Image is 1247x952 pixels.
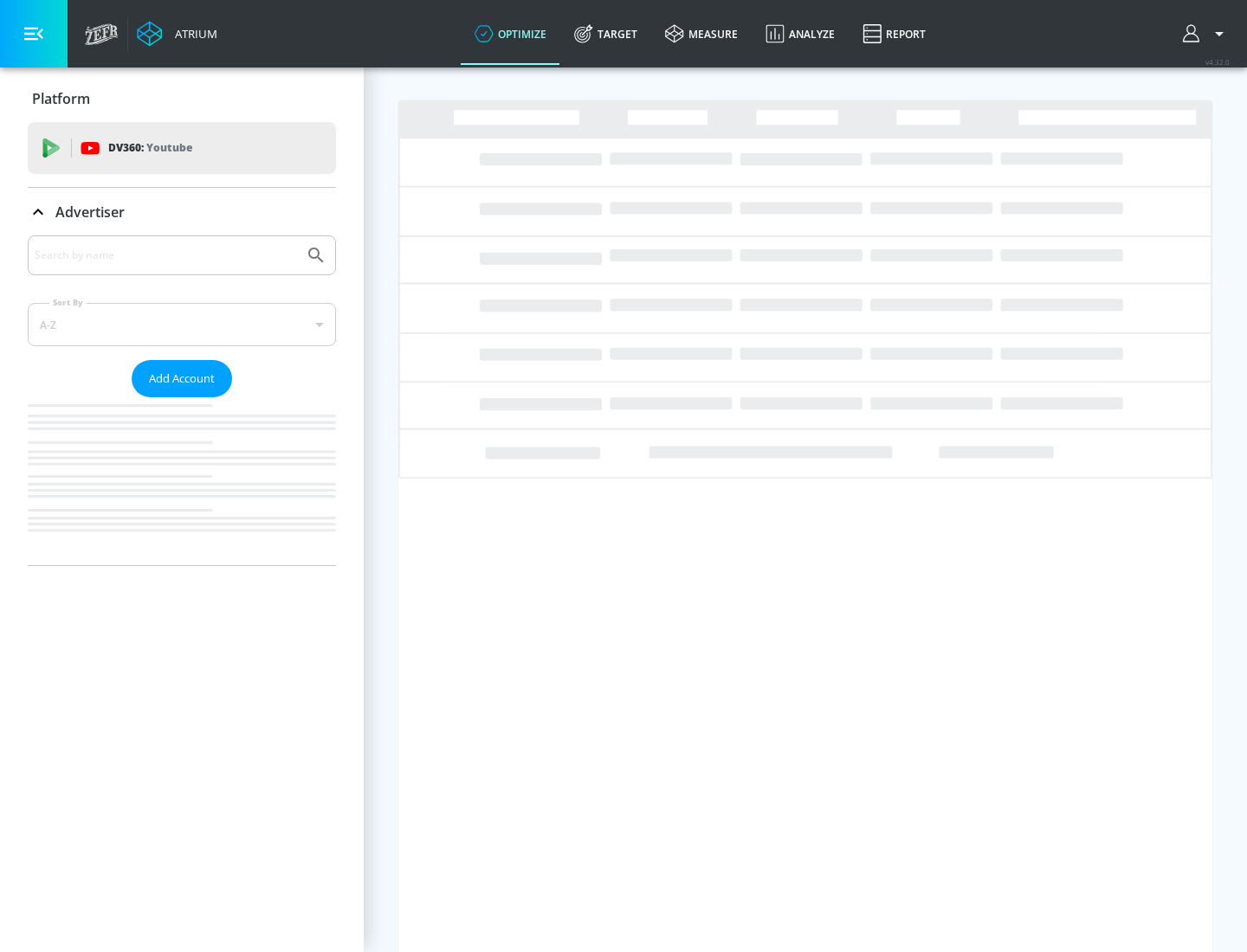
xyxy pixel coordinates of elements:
label: Sort By [49,297,87,308]
div: A-Z [28,303,336,346]
p: Youtube [146,138,192,157]
span: v 4.32.0 [1205,57,1230,67]
input: Search by name [35,244,297,267]
a: Atrium [137,21,217,47]
div: Advertiser [28,188,336,236]
p: DV360: [108,138,192,158]
a: optimize [461,3,560,65]
div: Platform [28,74,336,123]
a: Analyze [752,3,849,65]
div: DV360: Youtube [28,122,336,174]
button: Add Account [132,360,232,397]
div: Advertiser [28,235,336,565]
a: Target [560,3,651,65]
nav: list of Advertiser [28,397,336,565]
a: Report [849,3,940,65]
p: Advertiser [55,203,125,222]
span: Add Account [149,369,215,389]
div: Atrium [168,26,217,42]
a: measure [651,3,752,65]
p: Platform [32,89,90,108]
